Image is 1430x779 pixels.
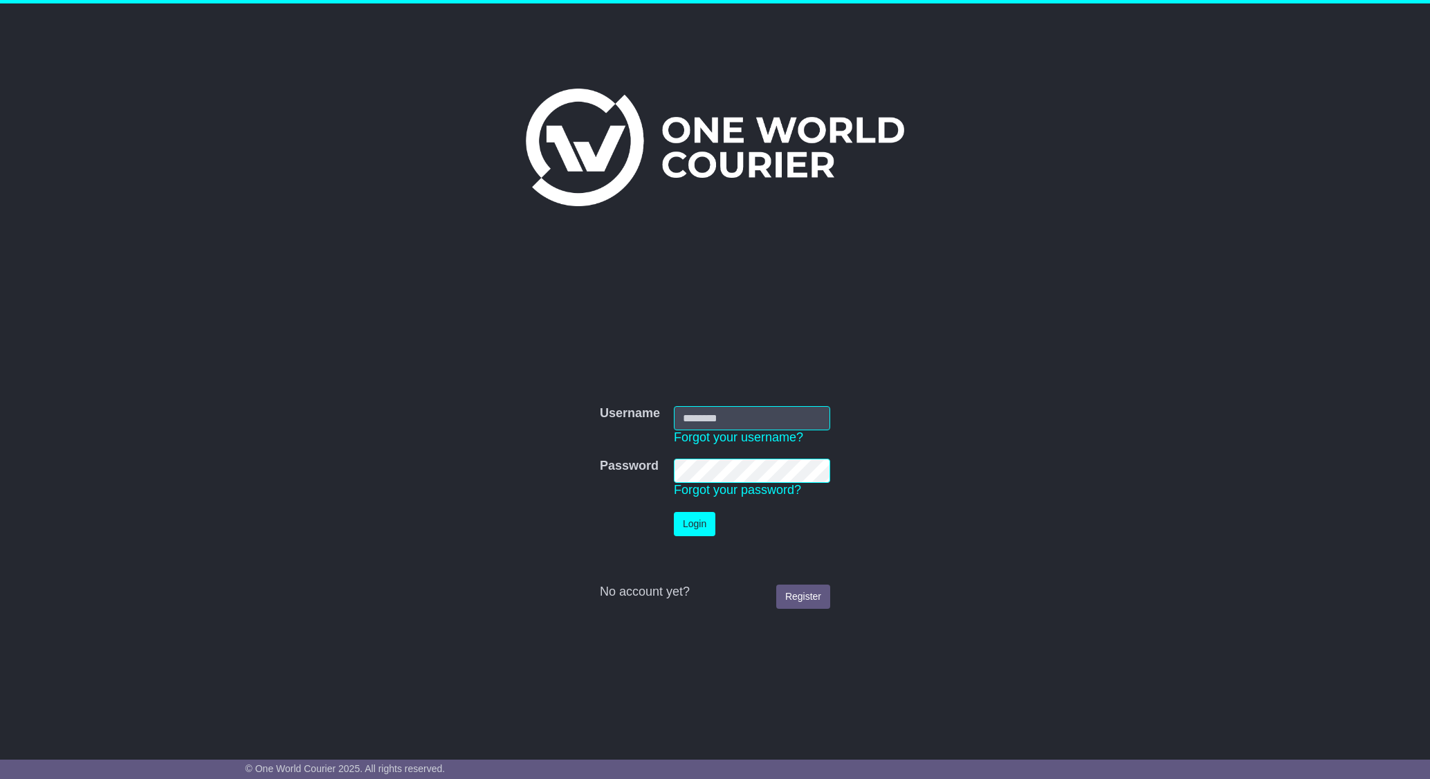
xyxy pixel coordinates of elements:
div: No account yet? [600,585,830,600]
img: One World [526,89,904,206]
a: Register [776,585,830,609]
a: Forgot your username? [674,430,803,444]
button: Login [674,512,715,536]
span: © One World Courier 2025. All rights reserved. [246,763,446,774]
label: Username [600,406,660,421]
label: Password [600,459,659,474]
a: Forgot your password? [674,483,801,497]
